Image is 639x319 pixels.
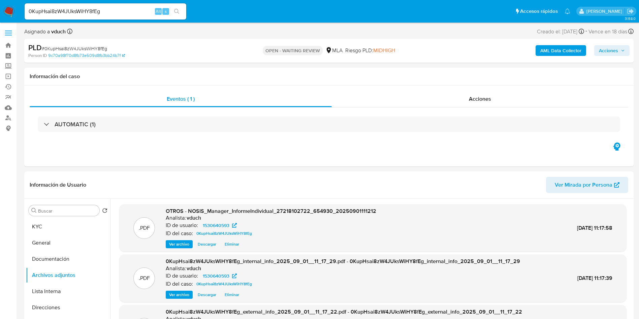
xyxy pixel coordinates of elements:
span: Acciones [469,95,491,103]
button: Ver archivo [166,240,193,248]
p: Analista: [166,265,186,272]
span: OTROS - NOSIS_Manager_InformeIndividual_27218102722_654930_20250901111212 [166,207,376,215]
button: Eliminar [221,291,243,299]
span: Asignado a [24,28,66,35]
a: Notificaciones [565,8,570,14]
button: AML Data Collector [536,45,586,56]
button: Ver Mirada por Persona [546,177,628,193]
p: ID del caso: [166,281,193,287]
a: 9c70a98f70d8fb73e509d8fb3bb24b7f [48,53,125,59]
button: Archivos adjuntos [26,267,110,283]
span: Descargar [198,291,216,298]
button: Eliminar [221,240,243,248]
p: ID de usuario: [166,222,198,229]
span: 0KupHsai8zW4JUksWiHY8fEg_internal_info_2025_09_01__11_17_29.pdf - 0KupHsai8zW4JUksWiHY8fEg_intern... [166,257,520,265]
span: Alt [156,8,161,14]
span: Riesgo PLD: [345,47,395,54]
button: Volver al orden por defecto [102,208,107,215]
span: 0KupHsai8zW4JUksWiHY8fEg [196,280,252,288]
span: 0KupHsai8zW4JUksWiHY8fEg_external_info_2025_09_01__11_17_22.pdf - 0KupHsai8zW4JUksWiHY8fEg_extern... [166,308,522,316]
div: MLA [325,47,343,54]
button: Lista Interna [26,283,110,299]
span: [DATE] 11:17:39 [577,274,612,282]
a: 1530640593 [199,272,241,280]
p: ID del caso: [166,230,193,237]
input: Buscar usuario o caso... [25,7,186,16]
a: 0KupHsai8zW4JUksWiHY8fEg [194,229,255,237]
button: Descargar [194,291,220,299]
span: Ver archivo [169,291,189,298]
span: Accesos rápidos [520,8,558,15]
span: - [585,27,587,36]
button: Direcciones [26,299,110,316]
button: Acciones [594,45,630,56]
span: Eliminar [225,241,239,248]
span: Acciones [599,45,618,56]
a: 1530640593 [199,221,241,229]
p: .PDF [139,275,150,282]
span: Ver Mirada por Persona [555,177,612,193]
b: PLD [28,42,42,53]
b: AML Data Collector [540,45,581,56]
button: Documentación [26,251,110,267]
div: Creado el: [DATE] [537,27,584,36]
button: Ver archivo [166,291,193,299]
p: .PDF [139,224,150,232]
a: 0KupHsai8zW4JUksWiHY8fEg [194,280,255,288]
b: Person ID [28,53,47,59]
span: Eventos ( 1 ) [167,95,195,103]
p: Analista: [166,215,186,221]
button: General [26,235,110,251]
h1: Información del caso [30,73,628,80]
button: KYC [26,219,110,235]
span: 1530640593 [203,272,229,280]
button: search-icon [170,7,184,16]
b: vduch [50,28,66,35]
p: valeria.duch@mercadolibre.com [586,8,625,14]
span: 0KupHsai8zW4JUksWiHY8fEg [196,229,252,237]
p: OPEN - WAITING REVIEW [263,46,323,55]
span: MIDHIGH [373,46,395,54]
span: [DATE] 11:17:58 [577,224,612,232]
button: Descargar [194,240,220,248]
span: Eliminar [225,291,239,298]
span: s [165,8,167,14]
p: ID de usuario: [166,273,198,279]
span: Vence en 18 días [588,28,627,35]
span: Ver archivo [169,241,189,248]
input: Buscar [38,208,97,214]
h6: vduch [187,265,201,272]
span: # 0KupHsai8zW4JUksWiHY8fEg [42,45,107,52]
h1: Información de Usuario [30,182,86,188]
button: Buscar [31,208,37,213]
span: Descargar [198,241,216,248]
span: 1530640593 [203,221,229,229]
h3: AUTOMATIC (1) [55,121,96,128]
h6: vduch [187,215,201,221]
a: Salir [627,8,634,15]
div: AUTOMATIC (1) [38,117,620,132]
